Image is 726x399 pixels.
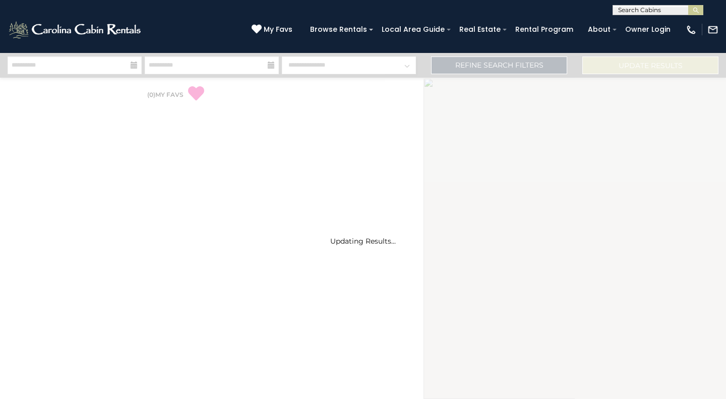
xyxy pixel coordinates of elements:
a: Real Estate [454,22,506,37]
a: Owner Login [620,22,676,37]
a: My Favs [252,24,295,35]
img: phone-regular-white.png [686,24,697,35]
span: My Favs [264,24,292,35]
img: White-1-2.png [8,20,144,40]
img: mail-regular-white.png [707,24,718,35]
a: Browse Rentals [305,22,372,37]
a: Local Area Guide [377,22,450,37]
a: About [583,22,616,37]
a: Rental Program [510,22,578,37]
